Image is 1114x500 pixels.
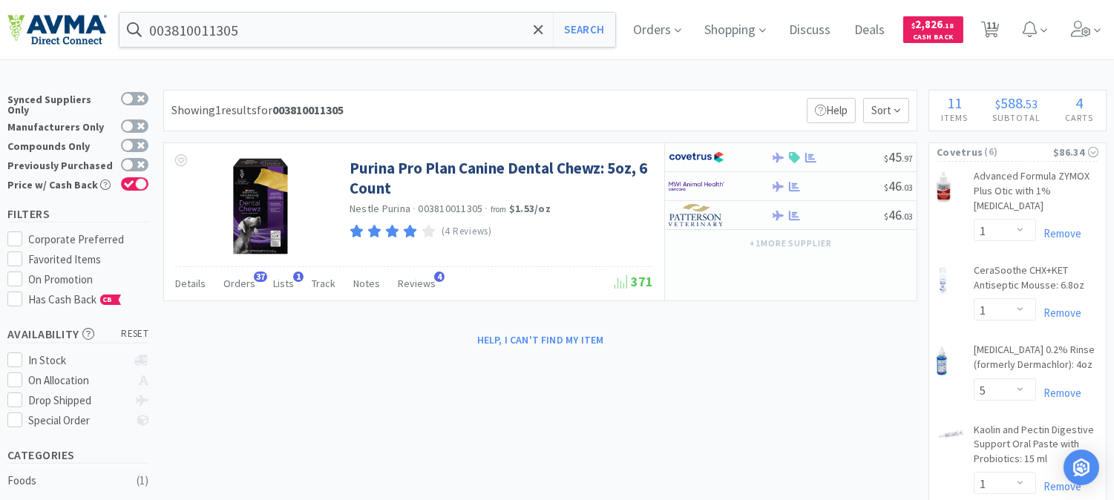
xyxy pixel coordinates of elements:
[1076,93,1084,112] span: 4
[980,96,1053,111] div: .
[257,102,344,117] span: for
[175,277,206,290] span: Details
[884,153,888,164] span: $
[1053,111,1106,125] h4: Carts
[7,119,114,132] div: Manufacturers Only
[485,202,488,215] span: ·
[1036,226,1081,240] a: Remove
[119,13,615,47] input: Search by item, sku, manufacturer, ingredient, size...
[937,346,947,375] img: 2142abddd5b24bde87a97e01da9e6274_370966.png
[1036,306,1081,320] a: Remove
[615,273,653,290] span: 371
[1036,479,1081,493] a: Remove
[912,21,916,30] span: $
[137,472,148,490] div: ( 1 )
[254,272,267,282] span: 37
[233,158,288,254] img: 6aea1f33c988497192c2b4b775cb14ac_168778.png
[937,266,949,296] img: fdce88c4f6db4860ac35304339aa06a3_418479.png
[974,423,1098,473] a: Kaolin and Pectin Digestive Support Oral Paste with Probiotics: 15 ml
[884,206,913,223] span: 46
[975,25,1006,39] a: 11
[29,372,128,389] div: On Allocation
[312,277,335,290] span: Track
[669,146,724,168] img: 77fca1acd8b6420a9015268ca798ef17_1.png
[902,182,913,193] span: . 03
[1036,386,1081,400] a: Remove
[293,272,304,282] span: 1
[273,277,294,290] span: Lists
[7,326,148,343] h5: Availability
[29,231,149,249] div: Corporate Preferred
[353,277,380,290] span: Notes
[223,277,255,290] span: Orders
[669,204,724,226] img: f5e969b455434c6296c6d81ef179fa71_3.png
[7,92,114,115] div: Synced Suppliers Only
[122,326,149,342] span: reset
[1001,93,1023,112] span: 588
[272,102,344,117] strong: 003810011305
[7,139,114,151] div: Compounds Only
[996,96,1001,111] span: $
[884,148,913,165] span: 45
[1026,96,1038,111] span: 53
[948,93,963,112] span: 11
[29,352,128,369] div: In Stock
[902,211,913,222] span: . 03
[29,392,128,409] div: Drop Shipped
[29,271,149,289] div: On Promotion
[29,251,149,269] div: Favorited Items
[419,202,483,215] span: 003810011305
[902,153,913,164] span: . 97
[1064,450,1099,485] div: Open Intercom Messenger
[413,202,416,215] span: ·
[7,205,148,223] h5: Filters
[884,177,913,194] span: 46
[509,202,551,215] strong: $1.53 / oz
[171,101,344,120] div: Showing 1 results
[937,172,951,202] img: 178ba1d8cd1843d3920f32823816c1bf_34505.png
[101,295,116,304] span: CB
[903,10,963,50] a: $2,826.18Cash Back
[7,447,148,464] h5: Categories
[784,24,837,37] a: Discuss
[669,175,724,197] img: f6b2451649754179b5b4e0c70c3f7cb0_2.png
[884,211,888,222] span: $
[350,158,649,199] a: Purina Pro Plan Canine Dental Chewz: 5oz, 6 Count
[442,224,492,240] p: (4 Reviews)
[553,13,615,47] button: Search
[863,98,909,123] span: Sort
[983,145,1053,159] span: ( 6 )
[929,111,980,125] h4: Items
[943,21,954,30] span: . 18
[398,277,436,290] span: Reviews
[912,17,954,31] span: 2,826
[937,426,966,442] img: 17c5e4233469499b96b99d4109e5e363_778502.png
[974,169,1098,219] a: Advanced Formula ZYMOX Plus Otic with 1% [MEDICAL_DATA]
[937,144,983,160] span: Covetrus
[7,472,128,490] div: Foods
[849,24,891,37] a: Deals
[742,233,839,254] button: +1more supplier
[29,292,122,306] span: Has Cash Back
[7,177,114,190] div: Price w/ Cash Back
[912,33,954,43] span: Cash Back
[434,272,445,282] span: 4
[29,412,128,430] div: Special Order
[974,263,1098,298] a: CeraSoothe CHX+KET Antiseptic Mousse: 6.8oz
[884,182,888,193] span: $
[807,98,856,123] p: Help
[468,327,613,352] button: Help, I can't find my item
[1053,144,1098,160] div: $86.34
[974,343,1098,378] a: [MEDICAL_DATA] 0.2% Rinse (formerly Dermachlor): 4oz
[350,202,410,215] a: Nestle Purina
[7,158,114,171] div: Previously Purchased
[980,111,1053,125] h4: Subtotal
[7,14,107,45] img: e4e33dab9f054f5782a47901c742baa9_102.png
[491,204,507,214] span: from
